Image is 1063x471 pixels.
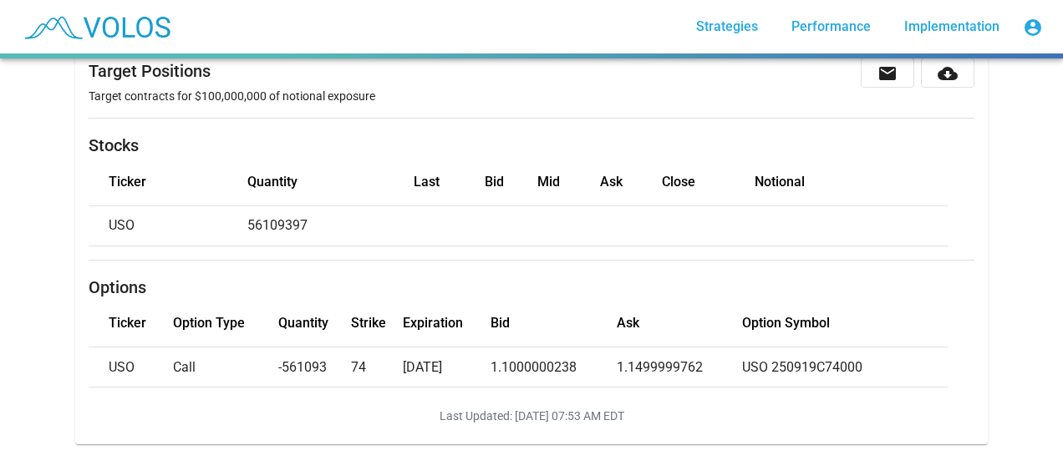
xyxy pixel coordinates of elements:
[89,274,974,301] div: Options
[683,12,771,42] a: Strategies
[173,347,278,387] td: Call
[414,159,485,205] th: Last
[696,18,758,34] span: Strategies
[247,205,413,246] td: 56109397
[877,63,898,84] mat-icon: email
[278,347,352,387] td: -561093
[778,12,884,42] a: Performance
[403,301,491,347] th: Expiration
[89,58,211,88] div: Target Positions
[755,159,949,205] th: Notional
[89,347,173,387] td: USO
[617,347,743,387] td: 1.1499999762
[173,301,278,347] th: Option Type
[403,347,491,387] td: [DATE]
[491,347,617,387] td: 1.1000000238
[89,205,247,246] td: USO
[89,159,247,205] th: Ticker
[278,301,352,347] th: Quantity
[742,347,948,387] td: USO 250919C74000
[938,63,958,84] mat-icon: cloud_download
[491,301,617,347] th: Bid
[351,301,402,347] th: Strike
[13,6,179,48] img: blue_transparent.png
[89,301,173,347] th: Ticker
[247,159,413,205] th: Quantity
[89,88,974,104] div: Target contracts for $100,000,000 of notional exposure
[617,301,743,347] th: Ask
[89,132,974,159] div: Stocks
[485,159,537,205] th: Bid
[891,12,1013,42] a: Implementation
[662,159,754,205] th: Close
[1023,18,1043,38] mat-icon: account_circle
[537,159,599,205] th: Mid
[904,18,999,34] span: Implementation
[742,301,948,347] th: Option Symbol
[600,159,662,205] th: Ask
[75,387,988,444] div: Last Updated: [DATE] 07:53 AM EDT
[351,347,402,387] td: 74
[791,18,871,34] span: Performance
